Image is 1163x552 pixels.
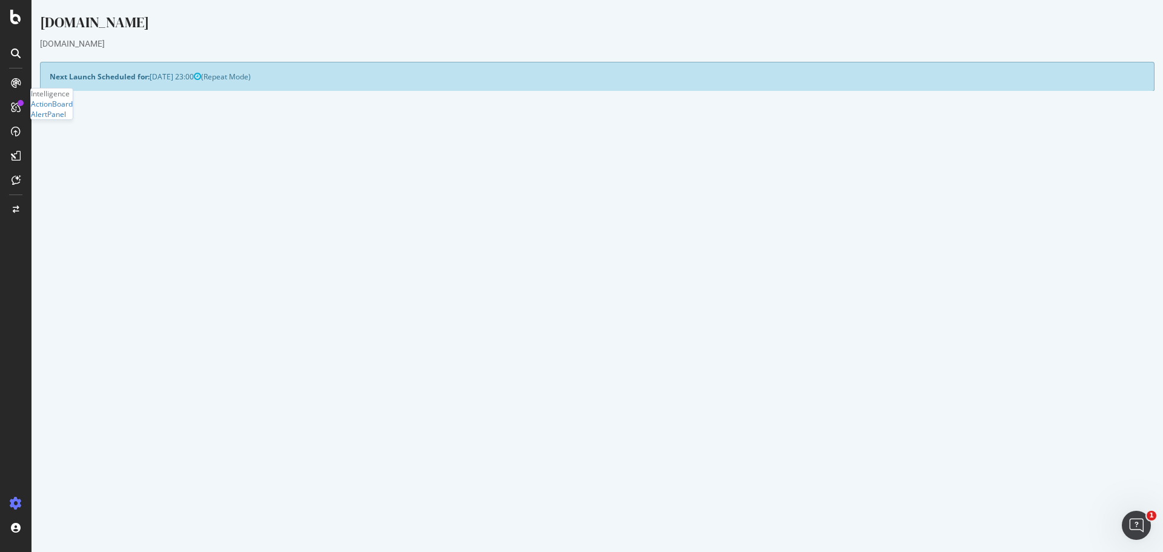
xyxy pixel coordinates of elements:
a: ActionBoard [31,99,73,109]
span: [DATE] 23:00 [118,71,170,82]
div: (Repeat Mode) [8,62,1123,91]
div: [DOMAIN_NAME] [8,12,1123,38]
span: 1 [1147,511,1156,520]
div: [DOMAIN_NAME] [8,38,1123,50]
a: AlertPanel [31,109,66,119]
strong: Next Launch Scheduled for: [18,71,118,82]
iframe: Intercom live chat [1122,511,1151,540]
div: Intelligence [31,88,73,99]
